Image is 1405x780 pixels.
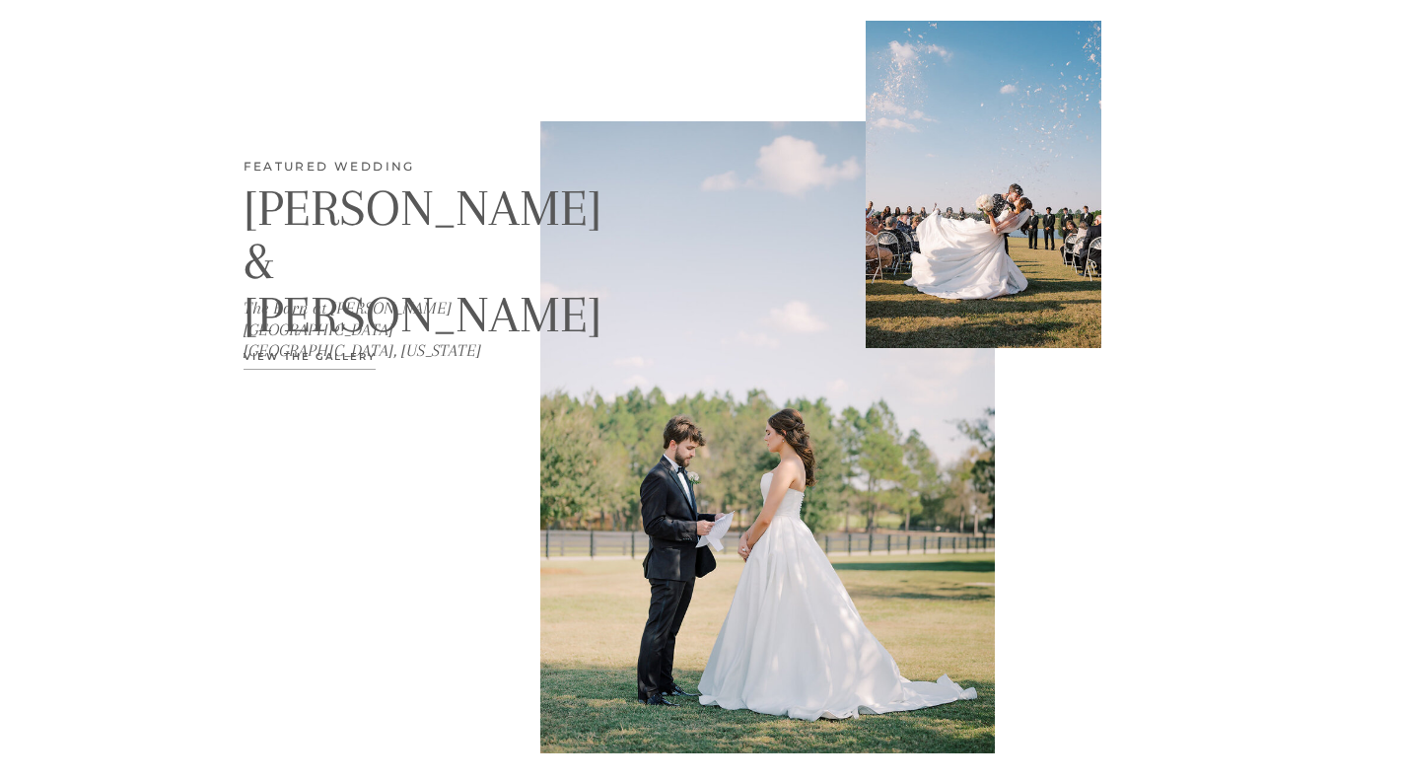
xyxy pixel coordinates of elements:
p: [PERSON_NAME] & [PERSON_NAME] [244,181,604,299]
a: [PERSON_NAME] &[PERSON_NAME] [244,181,604,299]
a: Featured wedding [244,159,588,175]
a: View the Gallery [244,348,453,381]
